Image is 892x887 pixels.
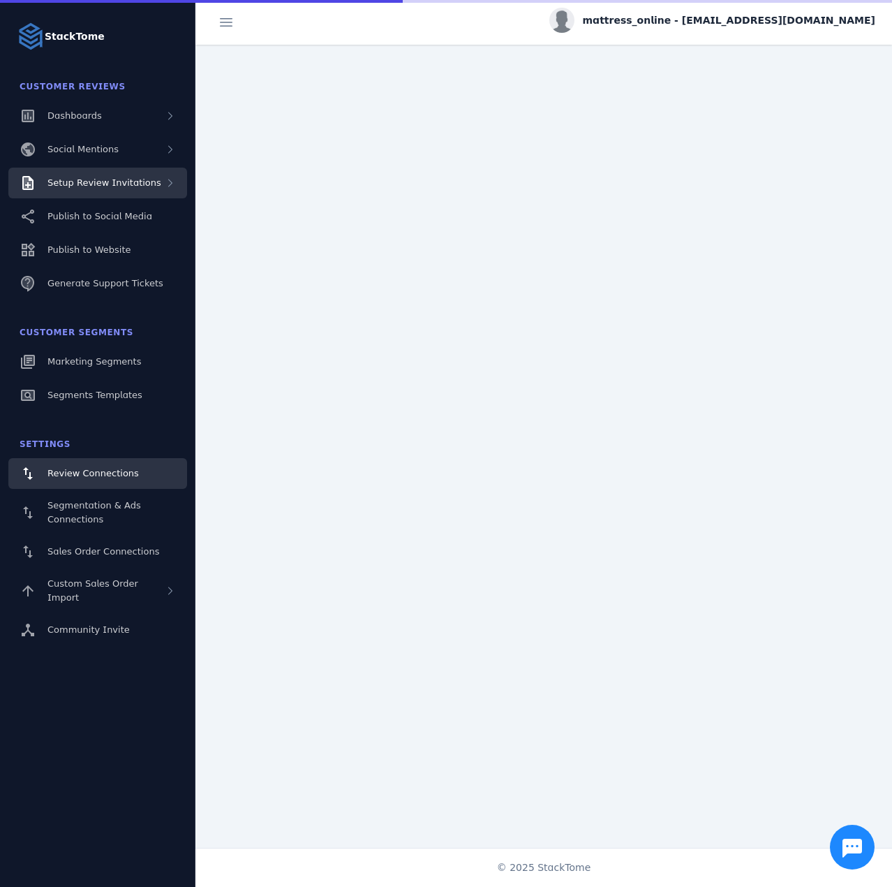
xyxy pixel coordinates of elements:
[47,500,141,525] span: Segmentation & Ads Connections
[47,468,139,478] span: Review Connections
[8,615,187,645] a: Community Invite
[8,380,187,411] a: Segments Templates
[47,546,159,557] span: Sales Order Connections
[8,201,187,232] a: Publish to Social Media
[8,235,187,265] a: Publish to Website
[47,110,102,121] span: Dashboards
[8,346,187,377] a: Marketing Segments
[20,82,126,91] span: Customer Reviews
[47,211,152,221] span: Publish to Social Media
[47,390,142,400] span: Segments Templates
[47,578,138,603] span: Custom Sales Order Import
[497,860,591,875] span: © 2025 StackTome
[47,144,119,154] span: Social Mentions
[47,177,161,188] span: Setup Review Invitations
[8,268,187,299] a: Generate Support Tickets
[8,492,187,534] a: Segmentation & Ads Connections
[20,328,133,337] span: Customer Segments
[47,244,131,255] span: Publish to Website
[45,29,105,44] strong: StackTome
[47,356,141,367] span: Marketing Segments
[549,8,875,33] button: mattress_online - [EMAIL_ADDRESS][DOMAIN_NAME]
[583,13,875,28] span: mattress_online - [EMAIL_ADDRESS][DOMAIN_NAME]
[47,278,163,288] span: Generate Support Tickets
[20,439,70,449] span: Settings
[17,22,45,50] img: Logo image
[8,536,187,567] a: Sales Order Connections
[47,624,130,635] span: Community Invite
[549,8,574,33] img: profile.jpg
[8,458,187,489] a: Review Connections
